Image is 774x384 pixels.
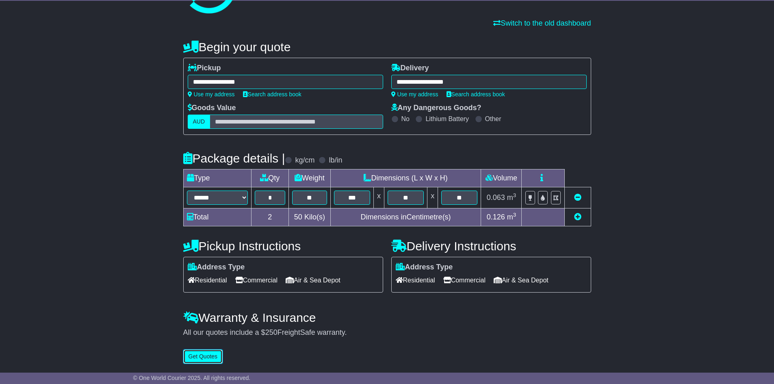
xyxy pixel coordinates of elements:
[493,19,591,27] a: Switch to the old dashboard
[188,64,221,73] label: Pickup
[183,152,285,165] h4: Package details |
[188,274,227,286] span: Residential
[485,115,501,123] label: Other
[447,91,505,98] a: Search address book
[391,239,591,253] h4: Delivery Instructions
[487,213,505,221] span: 0.126
[188,115,210,129] label: AUD
[330,169,481,187] td: Dimensions (L x W x H)
[289,169,331,187] td: Weight
[183,328,591,337] div: All our quotes include a $ FreightSafe warranty.
[507,213,516,221] span: m
[286,274,340,286] span: Air & Sea Depot
[330,208,481,226] td: Dimensions in Centimetre(s)
[396,263,453,272] label: Address Type
[251,169,289,187] td: Qty
[329,156,342,165] label: lb/in
[391,91,438,98] a: Use my address
[188,91,235,98] a: Use my address
[243,91,301,98] a: Search address book
[183,239,383,253] h4: Pickup Instructions
[574,193,581,202] a: Remove this item
[443,274,486,286] span: Commercial
[391,104,481,113] label: Any Dangerous Goods?
[294,213,302,221] span: 50
[513,192,516,198] sup: 3
[513,212,516,218] sup: 3
[183,311,591,324] h4: Warranty & Insurance
[373,187,384,208] td: x
[188,104,236,113] label: Goods Value
[401,115,410,123] label: No
[487,193,505,202] span: 0.063
[391,64,429,73] label: Delivery
[265,328,278,336] span: 250
[133,375,251,381] span: © One World Courier 2025. All rights reserved.
[235,274,278,286] span: Commercial
[427,187,438,208] td: x
[183,169,251,187] td: Type
[574,213,581,221] a: Add new item
[183,40,591,54] h4: Begin your quote
[183,349,223,364] button: Get Quotes
[251,208,289,226] td: 2
[507,193,516,202] span: m
[188,263,245,272] label: Address Type
[396,274,435,286] span: Residential
[425,115,469,123] label: Lithium Battery
[295,156,314,165] label: kg/cm
[289,208,331,226] td: Kilo(s)
[183,208,251,226] td: Total
[494,274,549,286] span: Air & Sea Depot
[481,169,522,187] td: Volume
